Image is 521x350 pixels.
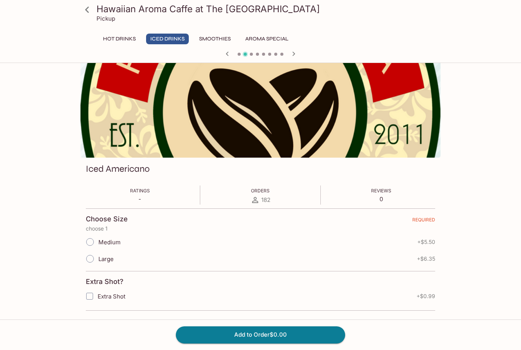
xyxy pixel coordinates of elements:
h4: Choose Size [86,215,128,223]
p: 0 [371,195,391,203]
div: Iced Americano [80,56,441,158]
button: Iced Drinks [146,34,189,44]
h3: Iced Americano [86,163,150,175]
span: + $5.50 [417,239,435,245]
h4: Extra Shot? [86,277,124,286]
span: Extra Shot [98,293,125,300]
h3: Hawaiian Aroma Caffe at The [GEOGRAPHIC_DATA] [96,3,437,15]
span: Large [98,255,114,263]
span: 182 [261,196,270,203]
span: Ratings [130,188,150,194]
span: Reviews [371,188,391,194]
button: Aroma Special [241,34,293,44]
button: Add to Order$0.00 [176,326,345,343]
p: choose 1 [86,226,435,232]
span: + $6.35 [417,256,435,262]
button: Hot Drinks [99,34,140,44]
span: Medium [98,239,121,246]
span: REQUIRED [412,217,435,226]
p: - [130,195,150,203]
span: + $0.99 [416,293,435,299]
p: Pickup [96,15,115,22]
button: Smoothies [195,34,235,44]
span: Orders [251,188,270,194]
